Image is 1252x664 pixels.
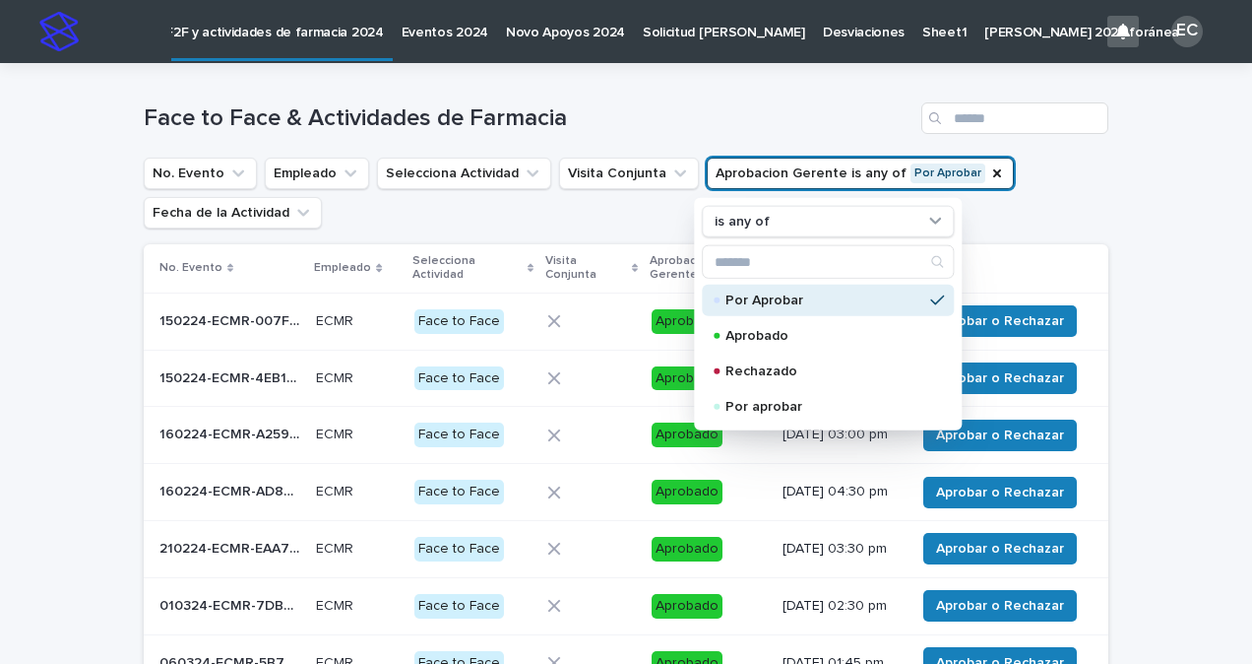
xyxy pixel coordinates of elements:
[652,537,722,562] div: Aprobado
[316,366,357,387] p: ECMR
[316,423,357,443] p: ECMR
[921,102,1108,134] input: Search
[159,309,304,330] p: 150224-ECMR-007F5B
[144,407,1108,464] tr: 160224-ECMR-A2599A160224-ECMR-A2599A ECMRECMR Face to FaceAprobado[DATE] 03:00 pmAprobar o Rechazar
[936,368,1064,388] span: Aprobar o Rechazar
[144,520,1108,577] tr: 210224-ECMR-EAA731210224-ECMR-EAA731 ECMRECMR Face to FaceAprobado[DATE] 03:30 pmAprobar o Rechazar
[316,537,357,558] p: ECMR
[652,423,722,447] div: Aprobado
[923,420,1077,451] button: Aprobar o Rechazar
[159,423,304,443] p: 160224-ECMR-A2599A
[414,480,504,504] div: Face to Face
[702,245,954,279] div: Search
[545,250,626,287] p: Visita Conjunta
[707,158,1014,189] button: Aprobacion Gerente
[144,350,1108,407] tr: 150224-ECMR-4EB190150224-ECMR-4EB190 ECMRECMR Face to FaceAprobado[DATE] 09:00 amAprobar o Rechazar
[414,366,504,391] div: Face to Face
[39,12,79,51] img: stacker-logo-s-only.png
[652,366,722,391] div: Aprobado
[144,197,322,229] button: Fecha de la Actividad
[715,213,770,230] p: is any of
[923,477,1077,508] button: Aprobar o Rechazar
[414,309,504,334] div: Face to Face
[144,293,1108,350] tr: 150224-ECMR-007F5B150224-ECMR-007F5B ECMRECMR Face to FaceAprobado[DATE] 03:00 pmAprobar o Rechazar
[377,158,551,189] button: Selecciona Actividad
[265,158,369,189] button: Empleado
[316,309,357,330] p: ECMR
[414,423,504,447] div: Face to Face
[1171,16,1203,47] div: EC
[414,594,504,619] div: Face to Face
[652,480,722,504] div: Aprobado
[316,480,357,500] p: ECMR
[725,294,922,307] p: Por Aprobar
[652,594,722,619] div: Aprobado
[782,598,900,615] p: [DATE] 02:30 pm
[159,480,304,500] p: 160224-ECMR-AD8D8A
[725,365,922,378] p: Rechazado
[144,104,913,133] h1: Face to Face & Actividades de Farmacia
[316,594,357,615] p: ECMR
[159,594,304,615] p: 010324-ECMR-7DB4C9
[652,309,722,334] div: Aprobado
[159,257,222,279] p: No. Evento
[314,257,371,279] p: Empleado
[936,539,1064,559] span: Aprobar o Rechazar
[159,537,304,558] p: 210224-ECMR-EAA731
[936,483,1064,502] span: Aprobar o Rechazar
[936,426,1064,445] span: Aprobar o Rechazar
[923,305,1077,337] button: Aprobar o Rechazar
[923,590,1077,622] button: Aprobar o Rechazar
[144,158,257,189] button: No. Evento
[923,363,1077,394] button: Aprobar o Rechazar
[559,158,699,189] button: Visita Conjunta
[412,250,523,287] p: Selecciona Actividad
[936,311,1064,331] span: Aprobar o Rechazar
[725,400,922,414] p: Por aprobar
[923,533,1077,564] button: Aprobar o Rechazar
[703,246,953,278] input: Search
[782,541,900,558] p: [DATE] 03:30 pm
[936,596,1064,616] span: Aprobar o Rechazar
[782,484,900,500] p: [DATE] 04:30 pm
[414,537,504,562] div: Face to Face
[725,329,922,343] p: Aprobado
[159,366,304,387] p: 150224-ECMR-4EB190
[144,577,1108,634] tr: 010324-ECMR-7DB4C9010324-ECMR-7DB4C9 ECMRECMR Face to FaceAprobado[DATE] 02:30 pmAprobar o Rechazar
[144,464,1108,521] tr: 160224-ECMR-AD8D8A160224-ECMR-AD8D8A ECMRECMR Face to FaceAprobado[DATE] 04:30 pmAprobar o Rechazar
[650,250,758,287] p: Aprobacion Gerente
[782,427,900,443] p: [DATE] 03:00 pm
